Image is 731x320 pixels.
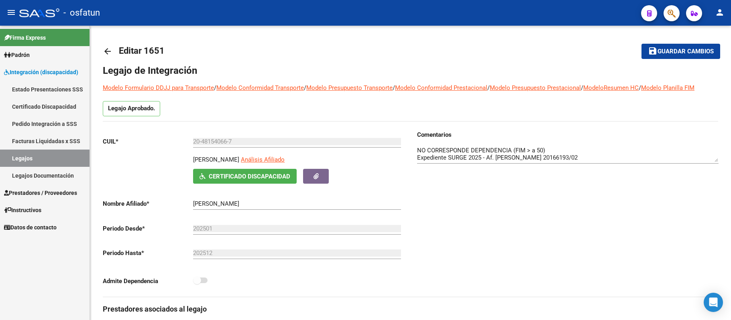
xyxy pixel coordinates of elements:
[395,84,487,91] a: Modelo Conformidad Prestacional
[583,84,639,91] a: ModeloResumen HC
[4,68,78,77] span: Integración (discapacidad)
[103,137,193,146] p: CUIL
[4,188,77,197] span: Prestadores / Proveedores
[103,249,193,257] p: Periodo Hasta
[63,4,100,22] span: - osfatun
[193,169,297,184] button: Certificado Discapacidad
[216,84,304,91] a: Modelo Conformidad Transporte
[103,304,718,315] h3: Prestadores asociados al legajo
[4,51,30,59] span: Padrón
[103,277,193,286] p: Admite Dependencia
[209,173,290,180] span: Certificado Discapacidad
[103,64,718,77] h1: Legajo de Integración
[417,130,719,139] h3: Comentarios
[306,84,393,91] a: Modelo Presupuesto Transporte
[103,224,193,233] p: Periodo Desde
[103,47,112,56] mat-icon: arrow_back
[715,8,725,17] mat-icon: person
[658,48,714,55] span: Guardar cambios
[103,101,160,116] p: Legajo Aprobado.
[704,293,723,312] div: Open Intercom Messenger
[648,46,658,56] mat-icon: save
[193,155,239,164] p: [PERSON_NAME]
[119,46,165,56] span: Editar 1651
[4,33,46,42] span: Firma Express
[641,44,720,59] button: Guardar cambios
[241,156,285,163] span: Análisis Afiliado
[641,84,694,91] a: Modelo Planilla FIM
[103,84,214,91] a: Modelo Formulario DDJJ para Transporte
[4,206,41,215] span: Instructivos
[6,8,16,17] mat-icon: menu
[103,199,193,208] p: Nombre Afiliado
[490,84,581,91] a: Modelo Presupuesto Prestacional
[4,223,57,232] span: Datos de contacto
